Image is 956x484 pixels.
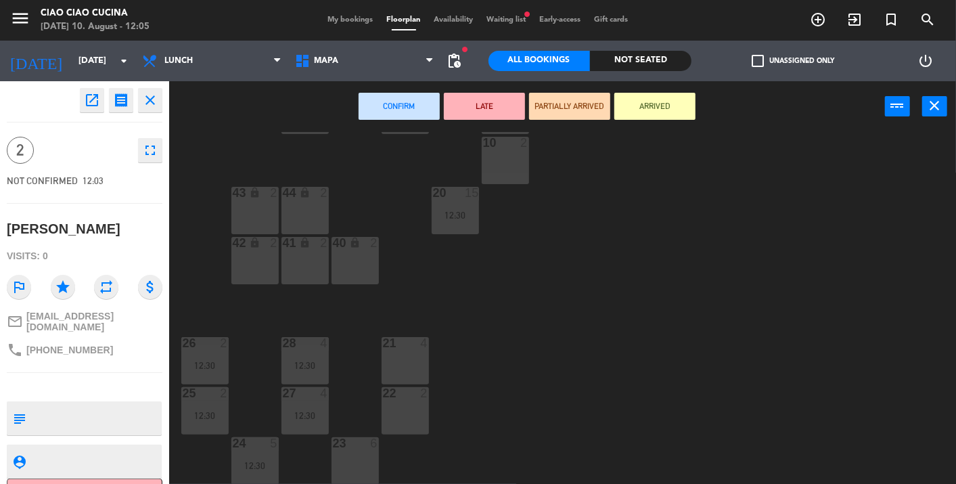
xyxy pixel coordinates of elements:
[138,88,162,112] button: close
[270,437,278,449] div: 5
[883,12,899,28] i: turned_in_not
[138,275,162,299] i: attach_money
[41,20,150,34] div: [DATE] 10. August - 12:05
[164,56,193,66] span: Lunch
[432,211,479,220] div: 12:30
[919,12,936,28] i: search
[94,275,118,299] i: repeat
[383,337,384,349] div: 21
[220,387,228,399] div: 2
[270,187,278,199] div: 2
[752,55,764,67] span: check_box_outline_blank
[917,53,934,69] i: power_settings_new
[380,16,428,24] span: Floorplan
[220,337,228,349] div: 2
[465,187,478,199] div: 15
[113,92,129,108] i: receipt
[116,53,132,69] i: arrow_drop_down
[428,16,480,24] span: Availability
[299,187,311,198] i: lock
[7,275,31,299] i: outlined_flag
[249,187,260,198] i: lock
[529,93,610,120] button: PARTIALLY ARRIVED
[10,8,30,28] i: menu
[922,96,947,116] button: close
[26,345,113,355] span: [PHONE_NUMBER]
[231,461,279,470] div: 12:30
[488,51,590,71] div: All Bookings
[359,93,440,120] button: Confirm
[299,237,311,248] i: lock
[7,137,34,164] span: 2
[7,218,120,240] div: [PERSON_NAME]
[41,7,150,20] div: Ciao Ciao Cucina
[142,142,158,158] i: fullscreen
[320,187,328,199] div: 2
[320,337,328,349] div: 4
[420,337,428,349] div: 4
[846,12,863,28] i: exit_to_app
[890,97,906,114] i: power_input
[281,361,329,370] div: 12:30
[181,411,229,420] div: 12:30
[314,56,338,66] span: MAPA
[12,411,26,426] i: subject
[270,237,278,249] div: 2
[7,313,23,330] i: mail_outline
[109,88,133,112] button: receipt
[84,92,100,108] i: open_in_new
[83,175,104,186] span: 12:03
[588,16,635,24] span: Gift cards
[320,237,328,249] div: 2
[383,387,384,399] div: 22
[26,311,162,332] span: [EMAIL_ADDRESS][DOMAIN_NAME]
[483,137,484,149] div: 10
[138,138,162,162] button: fullscreen
[752,55,834,67] label: Unassigned only
[10,8,30,33] button: menu
[444,93,525,120] button: LATE
[249,237,260,248] i: lock
[614,93,696,120] button: ARRIVED
[7,342,23,358] i: phone
[533,16,588,24] span: Early-access
[12,454,26,469] i: person_pin
[370,437,378,449] div: 6
[927,97,943,114] i: close
[281,411,329,420] div: 12:30
[7,175,78,186] span: NOT CONFIRMED
[480,16,533,24] span: Waiting list
[524,10,532,18] span: fiber_manual_record
[321,16,380,24] span: My bookings
[885,96,910,116] button: power_input
[51,275,75,299] i: star
[320,387,328,399] div: 4
[349,237,361,248] i: lock
[7,311,162,332] a: mail_outline[EMAIL_ADDRESS][DOMAIN_NAME]
[370,237,378,249] div: 2
[433,187,434,199] div: 20
[80,88,104,112] button: open_in_new
[461,45,470,53] span: fiber_manual_record
[7,244,162,268] div: Visits: 0
[181,361,229,370] div: 12:30
[810,12,826,28] i: add_circle_outline
[520,137,528,149] div: 2
[447,53,463,69] span: pending_actions
[590,51,691,71] div: Not seated
[142,92,158,108] i: close
[420,387,428,399] div: 2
